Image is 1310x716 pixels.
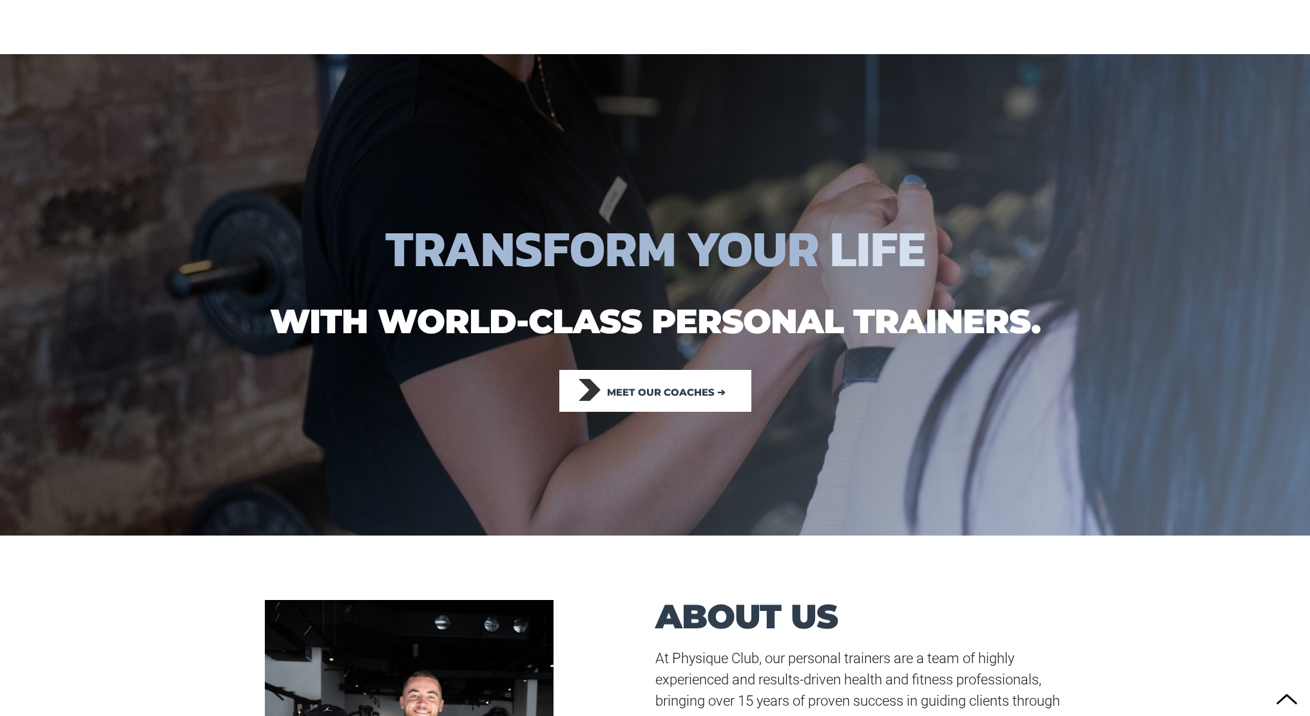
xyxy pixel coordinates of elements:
[249,299,1061,344] h1: with world-class personal trainers.
[385,211,820,286] span: TRANSFORM YOUR
[655,600,939,634] h1: ABOUT US
[830,226,856,271] span: L
[898,226,925,271] span: E
[871,226,898,271] span: F
[607,378,726,407] span: Meet our coaches ➔
[856,226,871,271] span: I
[559,370,751,412] a: Meet our coaches ➔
